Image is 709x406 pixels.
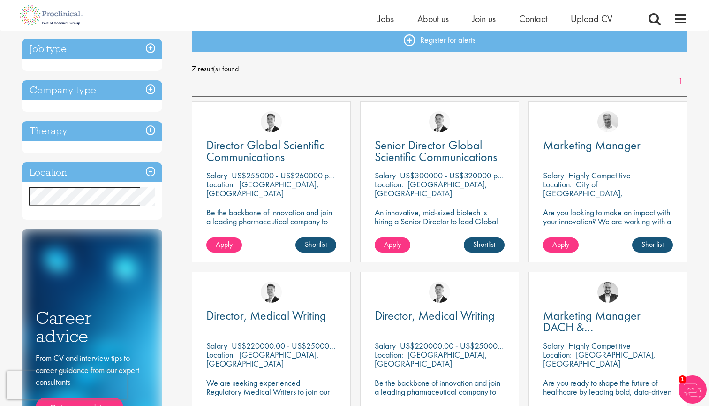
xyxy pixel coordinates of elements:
[400,340,549,351] p: US$220000.00 - US$250000.00 per annum
[543,340,564,351] span: Salary
[206,170,227,181] span: Salary
[22,80,162,100] h3: Company type
[375,179,487,199] p: [GEOGRAPHIC_DATA], [GEOGRAPHIC_DATA]
[597,111,618,132] img: Joshua Bye
[378,13,394,25] a: Jobs
[375,179,403,190] span: Location:
[543,237,579,253] a: Apply
[22,121,162,141] h3: Therapy
[543,179,572,190] span: Location:
[543,310,673,333] a: Marketing Manager DACH & [GEOGRAPHIC_DATA]
[206,237,242,253] a: Apply
[679,375,686,383] span: 1
[568,170,631,181] p: Highly Competitive
[568,340,631,351] p: Highly Competitive
[261,111,282,132] img: George Watson
[384,239,401,249] span: Apply
[206,340,227,351] span: Salary
[417,13,449,25] a: About us
[206,179,235,190] span: Location:
[552,239,569,249] span: Apply
[192,62,688,76] span: 7 result(s) found
[216,239,233,249] span: Apply
[632,237,673,253] a: Shortlist
[206,139,336,163] a: Director Global Scientific Communications
[22,162,162,183] h3: Location
[571,13,612,25] a: Upload CV
[375,237,410,253] a: Apply
[375,139,505,163] a: Senior Director Global Scientific Communications
[472,13,496,25] a: Join us
[232,340,474,351] p: US$220000.00 - US$250000.00 per annum + Highly Competitive Salary
[206,349,235,360] span: Location:
[206,307,326,323] span: Director, Medical Writing
[543,307,656,347] span: Marketing Manager DACH & [GEOGRAPHIC_DATA]
[206,179,319,199] p: [GEOGRAPHIC_DATA], [GEOGRAPHIC_DATA]
[375,349,487,369] p: [GEOGRAPHIC_DATA], [GEOGRAPHIC_DATA]
[206,310,336,322] a: Director, Medical Writing
[674,76,687,87] a: 1
[597,282,618,303] img: Aitor Melia
[543,137,641,153] span: Marketing Manager
[464,237,505,253] a: Shortlist
[519,13,547,25] a: Contact
[375,208,505,244] p: An innovative, mid-sized biotech is hiring a Senior Director to lead Global Scientific Communicat...
[192,28,688,52] a: Register for alerts
[7,371,127,399] iframe: reCAPTCHA
[543,349,572,360] span: Location:
[36,309,148,345] h3: Career advice
[22,39,162,59] h3: Job type
[375,310,505,322] a: Director, Medical Writing
[375,307,495,323] span: Director, Medical Writing
[375,170,396,181] span: Salary
[429,282,450,303] img: George Watson
[679,375,707,404] img: Chatbot
[375,349,403,360] span: Location:
[206,349,319,369] p: [GEOGRAPHIC_DATA], [GEOGRAPHIC_DATA]
[543,349,656,369] p: [GEOGRAPHIC_DATA], [GEOGRAPHIC_DATA]
[232,170,452,181] p: US$255000 - US$260000 per annum + Highly Competitive Salary
[375,137,497,165] span: Senior Director Global Scientific Communications
[429,111,450,132] img: George Watson
[375,340,396,351] span: Salary
[261,282,282,303] img: George Watson
[543,208,673,253] p: Are you looking to make an impact with your innovation? We are working with a well-established ph...
[543,139,673,151] a: Marketing Manager
[206,208,336,253] p: Be the backbone of innovation and join a leading pharmaceutical company to help keep life-changin...
[295,237,336,253] a: Shortlist
[206,137,324,165] span: Director Global Scientific Communications
[543,179,623,207] p: City of [GEOGRAPHIC_DATA], [GEOGRAPHIC_DATA]
[543,170,564,181] span: Salary
[400,170,620,181] p: US$300000 - US$320000 per annum + Highly Competitive Salary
